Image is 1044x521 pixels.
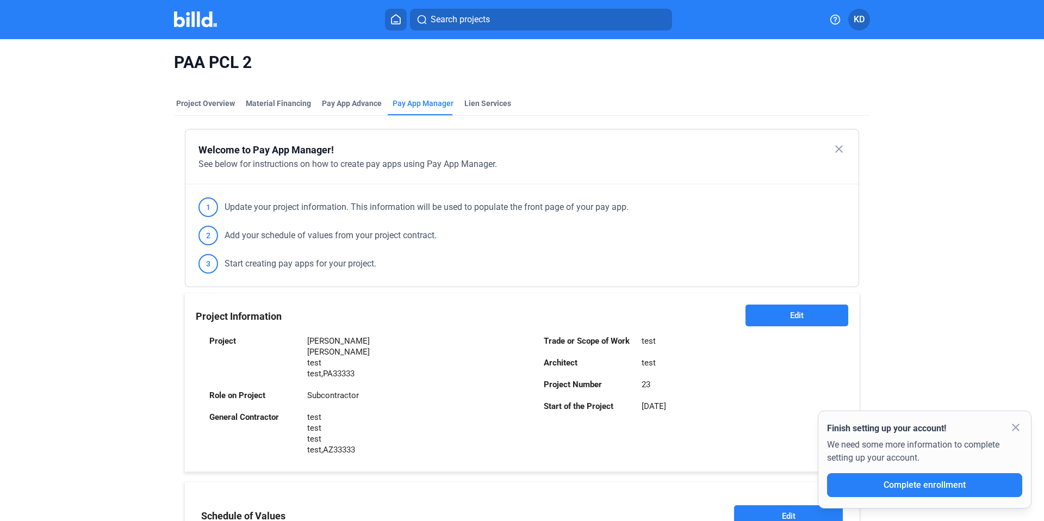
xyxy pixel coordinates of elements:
[827,473,1022,497] button: Complete enrollment
[307,412,355,423] div: test
[307,423,355,433] div: test
[198,197,629,217] div: Update your project information. This information will be used to populate the front page of your...
[307,336,370,346] div: [PERSON_NAME]
[333,445,355,455] span: 33333
[884,480,966,490] span: Complete enrollment
[307,445,323,455] span: test,
[307,433,355,444] div: test
[323,369,333,379] span: PA
[246,98,311,109] div: Material Financing
[854,13,865,26] span: KD
[393,98,453,109] span: Pay App Manager
[307,369,323,379] span: test,
[323,445,333,455] span: AZ
[209,412,296,423] div: General Contractor
[544,401,631,412] div: Start of the Project
[745,305,848,326] button: Edit
[198,142,846,158] div: Welcome to Pay App Manager!
[1009,421,1022,434] mat-icon: close
[642,401,666,412] div: [DATE]
[198,158,846,171] div: See below for instructions on how to create pay apps using Pay App Manager.
[196,311,282,322] span: Project Information
[174,52,870,73] span: PAA PCL 2
[464,98,511,109] div: Lien Services
[544,357,631,368] div: Architect
[642,336,656,346] div: test
[832,142,846,156] mat-icon: close
[642,357,656,368] div: test
[848,9,870,30] button: KD
[431,13,490,26] span: Search projects
[198,226,437,245] div: Add your schedule of values from your project contract.
[790,310,804,321] span: Edit
[198,226,218,245] span: 2
[176,98,235,109] div: Project Overview
[198,254,376,274] div: Start creating pay apps for your project.
[174,11,217,27] img: Billd Company Logo
[307,346,370,357] div: [PERSON_NAME]
[209,336,296,346] div: Project
[198,197,218,217] span: 1
[307,390,359,401] div: Subcontractor
[410,9,672,30] button: Search projects
[827,422,1022,435] div: Finish setting up your account!
[322,98,382,109] div: Pay App Advance
[544,379,631,390] div: Project Number
[642,379,650,390] div: 23
[827,435,1022,473] div: We need some more information to complete setting up your account.
[544,336,631,346] div: Trade or Scope of Work
[198,254,218,274] span: 3
[209,390,296,401] div: Role on Project
[333,369,355,379] span: 33333
[307,357,370,368] div: test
